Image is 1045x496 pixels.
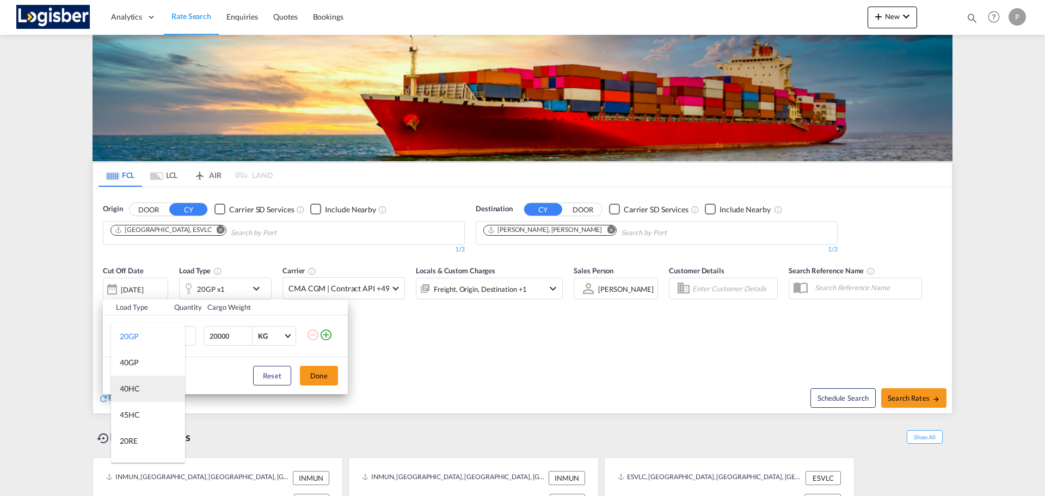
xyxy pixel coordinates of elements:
[120,409,140,420] div: 45HC
[120,383,140,394] div: 40HC
[120,436,138,446] div: 20RE
[120,357,139,368] div: 40GP
[120,331,139,342] div: 20GP
[120,462,138,473] div: 40RE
